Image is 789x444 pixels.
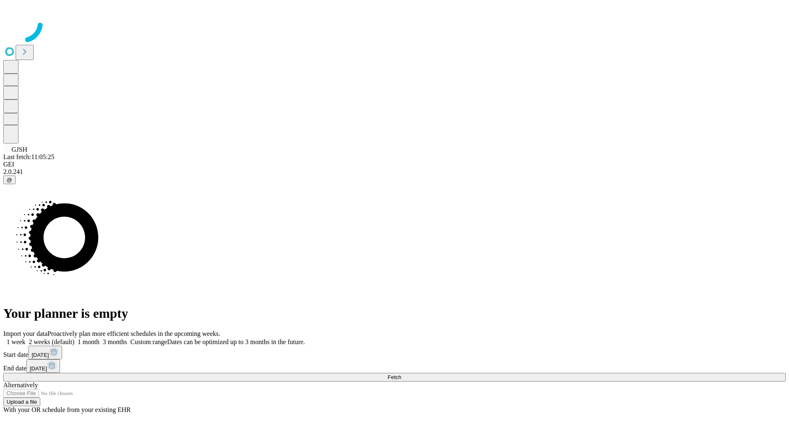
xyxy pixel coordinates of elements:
[3,168,786,176] div: 2.0.241
[3,306,786,321] h1: Your planner is empty
[3,346,786,359] div: Start date
[78,338,99,345] span: 1 month
[167,338,305,345] span: Dates can be optimized up to 3 months in the future.
[7,177,12,183] span: @
[7,338,25,345] span: 1 week
[388,374,401,380] span: Fetch
[103,338,127,345] span: 3 months
[130,338,167,345] span: Custom range
[29,338,74,345] span: 2 weeks (default)
[28,346,62,359] button: [DATE]
[3,330,48,337] span: Import your data
[3,406,131,413] span: With your OR schedule from your existing EHR
[3,161,786,168] div: GEI
[12,146,27,153] span: GJSH
[3,153,54,160] span: Last fetch: 11:05:25
[3,373,786,382] button: Fetch
[3,398,40,406] button: Upload a file
[3,382,38,388] span: Alternatively
[3,176,16,184] button: @
[32,352,49,358] span: [DATE]
[3,359,786,373] div: End date
[26,359,60,373] button: [DATE]
[30,365,47,372] span: [DATE]
[48,330,220,337] span: Proactively plan more efficient schedules in the upcoming weeks.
